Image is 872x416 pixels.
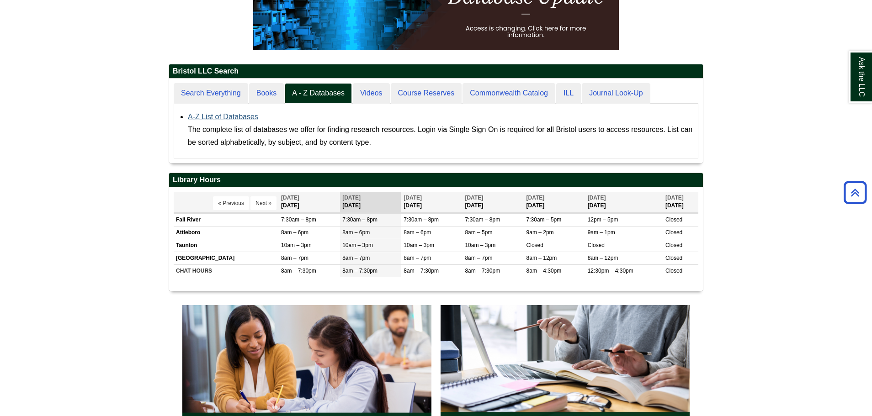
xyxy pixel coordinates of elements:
span: 10am – 3pm [281,242,312,248]
span: 8am – 6pm [342,229,370,236]
a: Search Everything [174,83,248,104]
span: Closed [665,255,682,261]
span: 7:30am – 8pm [465,216,500,223]
span: [DATE] [342,195,361,201]
span: 12pm – 5pm [588,216,618,223]
span: Closed [665,229,682,236]
td: CHAT HOURS [174,265,279,278]
span: 8am – 7pm [342,255,370,261]
a: A-Z List of Databases [188,113,258,121]
span: Closed [665,268,682,274]
span: [DATE] [665,195,684,201]
th: [DATE] [663,192,698,212]
span: [DATE] [588,195,606,201]
span: 10am – 3pm [342,242,373,248]
span: 8am – 12pm [588,255,618,261]
span: 8am – 6pm [404,229,431,236]
span: 8am – 7:30pm [404,268,439,274]
span: 8am – 4:30pm [526,268,562,274]
span: 8am – 7pm [465,255,492,261]
td: Fall River [174,213,279,226]
span: 10am – 3pm [404,242,434,248]
span: Closed [665,242,682,248]
a: Commonwealth Catalog [463,83,555,104]
th: [DATE] [463,192,524,212]
span: 10am – 3pm [465,242,495,248]
span: [DATE] [281,195,299,201]
span: 7:30am – 8pm [281,216,316,223]
button: Next » [250,196,276,210]
span: Closed [526,242,543,248]
span: Closed [588,242,605,248]
th: [DATE] [585,192,663,212]
div: The complete list of databases we offer for finding research resources. Login via Single Sign On ... [188,123,693,149]
a: Course Reserves [391,83,462,104]
span: 12:30pm – 4:30pm [588,268,633,274]
span: Closed [665,216,682,223]
span: [DATE] [404,195,422,201]
th: [DATE] [340,192,401,212]
h2: Bristol LLC Search [169,64,703,79]
span: 8am – 6pm [281,229,308,236]
span: 9am – 2pm [526,229,554,236]
th: [DATE] [524,192,585,212]
a: Journal Look-Up [582,83,650,104]
a: Back to Top [840,186,870,199]
span: 8am – 5pm [465,229,492,236]
th: [DATE] [401,192,463,212]
span: 8am – 7:30pm [281,268,316,274]
span: 8am – 7pm [281,255,308,261]
span: 8am – 7:30pm [465,268,500,274]
span: 8am – 7:30pm [342,268,378,274]
a: ILL [556,83,581,104]
span: 8am – 12pm [526,255,557,261]
span: [DATE] [465,195,483,201]
span: [DATE] [526,195,545,201]
a: Videos [353,83,390,104]
span: 9am – 1pm [588,229,615,236]
span: 8am – 7pm [404,255,431,261]
span: 7:30am – 5pm [526,216,562,223]
h2: Library Hours [169,173,703,187]
td: [GEOGRAPHIC_DATA] [174,252,279,264]
td: Attleboro [174,226,279,239]
span: 7:30am – 8pm [342,216,378,223]
span: 7:30am – 8pm [404,216,439,223]
button: « Previous [213,196,249,210]
a: A - Z Databases [285,83,352,104]
td: Taunton [174,239,279,252]
th: [DATE] [279,192,340,212]
a: Books [249,83,284,104]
